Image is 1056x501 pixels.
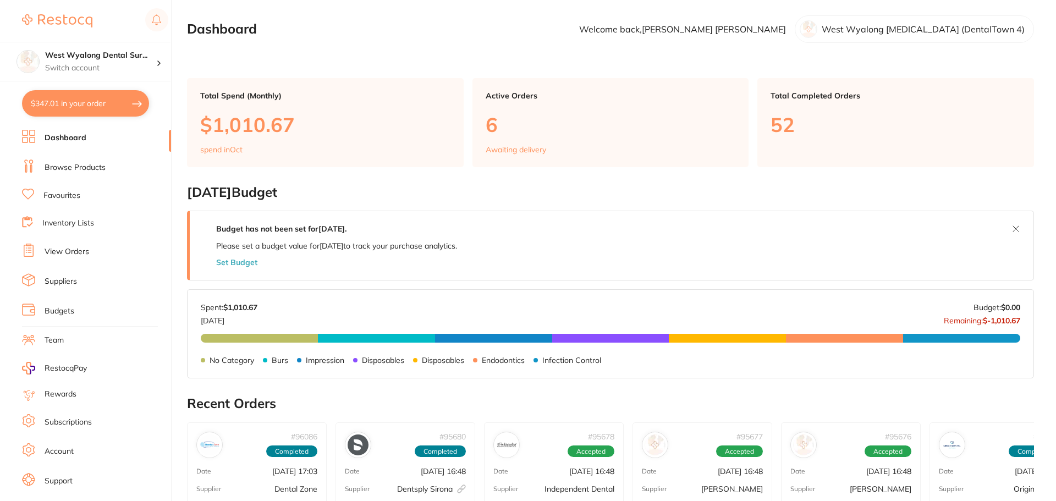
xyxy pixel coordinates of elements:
[216,224,346,234] strong: Budget has not been set for [DATE] .
[939,467,954,475] p: Date
[645,434,665,455] img: Adam Dental
[22,8,92,34] a: Restocq Logo
[439,432,466,441] p: # 95680
[496,434,517,455] img: Independent Dental
[266,445,317,458] span: Completed
[482,356,525,365] p: Endodontics
[196,485,221,493] p: Supplier
[196,467,211,475] p: Date
[701,485,763,493] p: [PERSON_NAME]
[274,485,317,493] p: Dental Zone
[45,246,89,257] a: View Orders
[345,485,370,493] p: Supplier
[45,133,86,144] a: Dashboard
[45,363,87,374] span: RestocqPay
[736,432,763,441] p: # 95677
[544,485,614,493] p: Independent Dental
[939,485,964,493] p: Supplier
[790,485,815,493] p: Supplier
[771,91,1021,100] p: Total Completed Orders
[200,145,243,154] p: spend in Oct
[415,445,466,458] span: Completed
[569,467,614,476] p: [DATE] 16:48
[793,434,814,455] img: Henry Schein Halas
[486,145,546,154] p: Awaiting delivery
[790,467,805,475] p: Date
[223,302,257,312] strong: $1,010.67
[22,90,149,117] button: $347.01 in your order
[348,434,369,455] img: Dentsply Sirona
[45,63,156,74] p: Switch account
[885,432,911,441] p: # 95676
[45,50,156,61] h4: West Wyalong Dental Surgery (DentalTown 4)
[272,467,317,476] p: [DATE] 17:03
[718,467,763,476] p: [DATE] 16:48
[22,362,87,375] a: RestocqPay
[43,190,80,201] a: Favourites
[187,21,257,37] h2: Dashboard
[397,485,466,493] p: Dentsply Sirona
[568,445,614,458] span: Accepted
[642,485,667,493] p: Supplier
[199,434,220,455] img: Dental Zone
[291,432,317,441] p: # 96086
[942,434,963,455] img: Origin Dental
[983,316,1020,326] strong: $-1,010.67
[187,78,464,167] a: Total Spend (Monthly)$1,010.67spend inOct
[45,389,76,400] a: Rewards
[865,445,911,458] span: Accepted
[588,432,614,441] p: # 95678
[187,185,1034,200] h2: [DATE] Budget
[216,258,257,267] button: Set Budget
[486,91,736,100] p: Active Orders
[472,78,749,167] a: Active Orders6Awaiting delivery
[362,356,404,365] p: Disposables
[345,467,360,475] p: Date
[216,241,457,250] p: Please set a budget value for [DATE] to track your purchase analytics.
[493,467,508,475] p: Date
[22,14,92,27] img: Restocq Logo
[944,312,1020,325] p: Remaining:
[201,312,257,325] p: [DATE]
[757,78,1034,167] a: Total Completed Orders52
[200,91,450,100] p: Total Spend (Monthly)
[850,485,911,493] p: [PERSON_NAME]
[716,445,763,458] span: Accepted
[200,113,450,136] p: $1,010.67
[486,113,736,136] p: 6
[45,276,77,287] a: Suppliers
[771,113,1021,136] p: 52
[201,303,257,312] p: Spent:
[22,362,35,375] img: RestocqPay
[642,467,657,475] p: Date
[422,356,464,365] p: Disposables
[17,51,39,73] img: West Wyalong Dental Surgery (DentalTown 4)
[866,467,911,476] p: [DATE] 16:48
[1001,302,1020,312] strong: $0.00
[542,356,601,365] p: Infection Control
[45,446,74,457] a: Account
[493,485,518,493] p: Supplier
[272,356,288,365] p: Burs
[579,24,786,34] p: Welcome back, [PERSON_NAME] [PERSON_NAME]
[974,303,1020,312] p: Budget:
[45,417,92,428] a: Subscriptions
[45,306,74,317] a: Budgets
[210,356,254,365] p: No Category
[306,356,344,365] p: Impression
[187,396,1034,411] h2: Recent Orders
[822,24,1025,34] p: West Wyalong [MEDICAL_DATA] (DentalTown 4)
[45,162,106,173] a: Browse Products
[421,467,466,476] p: [DATE] 16:48
[45,476,73,487] a: Support
[42,218,94,229] a: Inventory Lists
[45,335,64,346] a: Team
